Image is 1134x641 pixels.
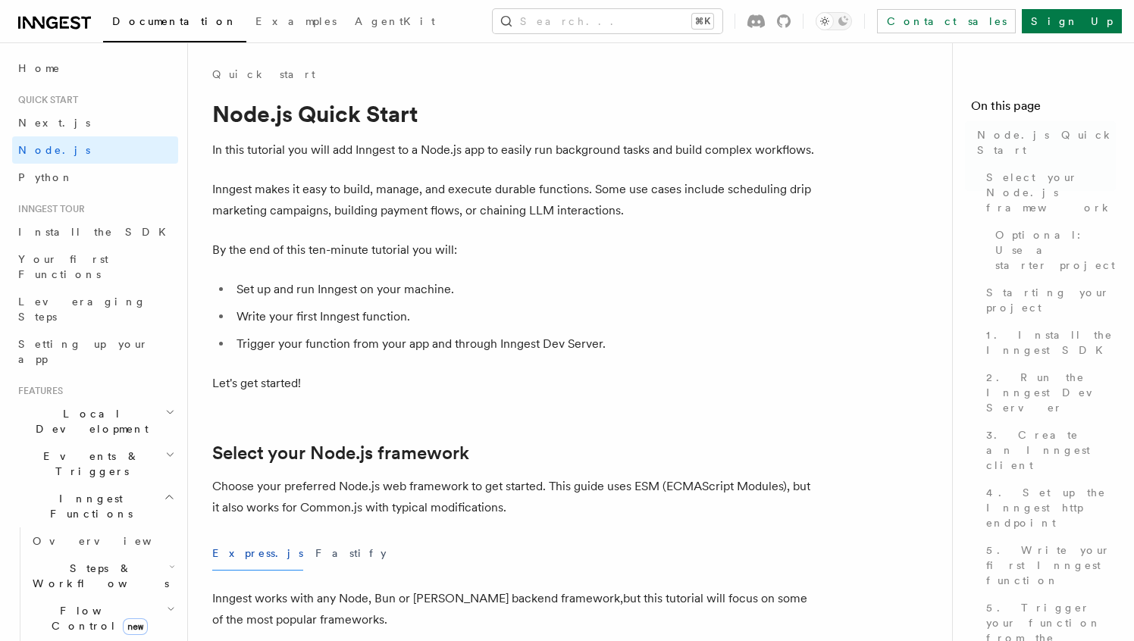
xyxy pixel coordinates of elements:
[816,12,852,30] button: Toggle dark mode
[18,117,90,129] span: Next.js
[971,121,1116,164] a: Node.js Quick Start
[877,9,1016,33] a: Contact sales
[12,164,178,191] a: Python
[18,144,90,156] span: Node.js
[212,588,819,630] p: Inngest works with any Node, Bun or [PERSON_NAME] backend framework,but this tutorial will focus ...
[212,536,303,571] button: Express.js
[212,67,315,82] a: Quick start
[12,442,178,485] button: Events & Triggers
[123,618,148,635] span: new
[18,295,146,323] span: Leveraging Steps
[12,449,165,479] span: Events & Triggers
[12,485,178,527] button: Inngest Functions
[12,288,178,330] a: Leveraging Steps
[212,100,819,127] h1: Node.js Quick Start
[12,109,178,136] a: Next.js
[212,179,819,221] p: Inngest makes it easy to build, manage, and execute durable functions. Some use cases include sch...
[980,279,1116,321] a: Starting your project
[232,333,819,355] li: Trigger your function from your app and through Inngest Dev Server.
[212,373,819,394] p: Let's get started!
[12,136,178,164] a: Node.js
[27,561,169,591] span: Steps & Workflows
[355,15,435,27] span: AgentKit
[12,406,165,436] span: Local Development
[212,476,819,518] p: Choose your preferred Node.js web framework to get started. This guide uses ESM (ECMAScript Modul...
[12,385,63,397] span: Features
[27,555,178,597] button: Steps & Workflows
[986,327,1116,358] span: 1. Install the Inngest SDK
[986,285,1116,315] span: Starting your project
[232,279,819,300] li: Set up and run Inngest on your machine.
[255,15,337,27] span: Examples
[246,5,346,41] a: Examples
[12,218,178,245] a: Install the SDK
[12,491,164,521] span: Inngest Functions
[12,245,178,288] a: Your first Functions
[27,597,178,639] button: Flow Controlnew
[33,535,189,547] span: Overview
[18,253,108,280] span: Your first Functions
[1022,9,1122,33] a: Sign Up
[18,171,74,183] span: Python
[995,227,1116,273] span: Optional: Use a starter project
[980,321,1116,364] a: 1. Install the Inngest SDK
[103,5,246,42] a: Documentation
[986,543,1116,588] span: 5. Write your first Inngest function
[18,338,149,365] span: Setting up your app
[315,536,387,571] button: Fastify
[212,239,819,261] p: By the end of this ten-minute tutorial you will:
[980,421,1116,479] a: 3. Create an Inngest client
[692,14,713,29] kbd: ⌘K
[12,55,178,82] a: Home
[980,164,1116,221] a: Select your Node.js framework
[212,139,819,161] p: In this tutorial you will add Inngest to a Node.js app to easily run background tasks and build c...
[12,330,178,373] a: Setting up your app
[986,485,1116,530] span: 4. Set up the Inngest http endpoint
[18,61,61,76] span: Home
[27,527,178,555] a: Overview
[986,427,1116,473] span: 3. Create an Inngest client
[980,364,1116,421] a: 2. Run the Inngest Dev Server
[989,221,1116,279] a: Optional: Use a starter project
[986,370,1116,415] span: 2. Run the Inngest Dev Server
[977,127,1116,158] span: Node.js Quick Start
[12,203,85,215] span: Inngest tour
[27,603,167,633] span: Flow Control
[112,15,237,27] span: Documentation
[12,94,78,106] span: Quick start
[971,97,1116,121] h4: On this page
[493,9,722,33] button: Search...⌘K
[980,479,1116,536] a: 4. Set up the Inngest http endpoint
[212,442,469,464] a: Select your Node.js framework
[232,306,819,327] li: Write your first Inngest function.
[986,170,1116,215] span: Select your Node.js framework
[12,400,178,442] button: Local Development
[18,226,175,238] span: Install the SDK
[980,536,1116,594] a: 5. Write your first Inngest function
[346,5,444,41] a: AgentKit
